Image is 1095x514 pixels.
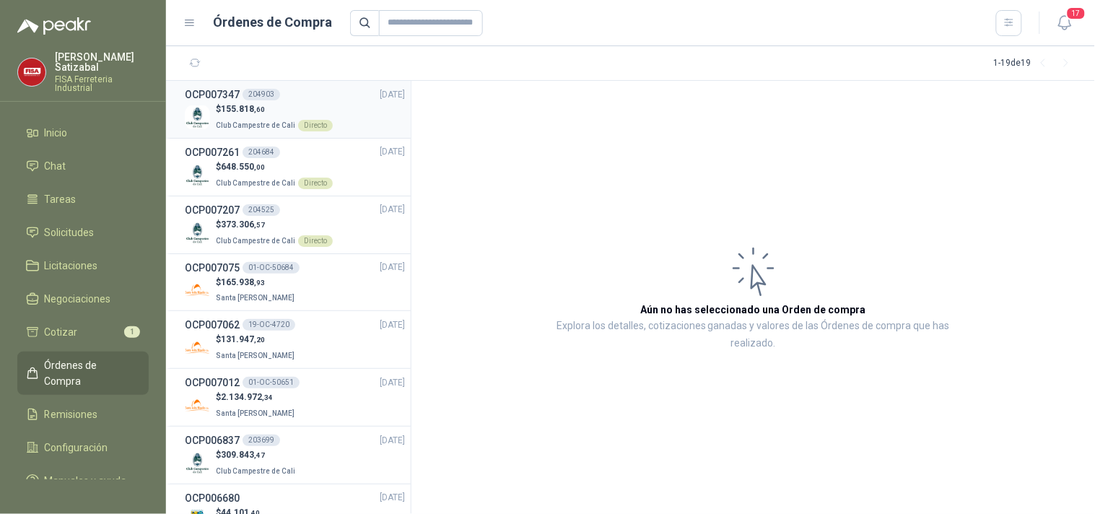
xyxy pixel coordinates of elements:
[45,324,78,340] span: Cotizar
[216,391,297,404] p: $
[185,432,240,448] h3: OCP006837
[17,219,149,246] a: Solicitudes
[55,75,149,92] p: FISA Ferreteria Industrial
[216,352,295,360] span: Santa [PERSON_NAME]
[298,235,333,247] div: Directo
[185,375,240,391] h3: OCP007012
[185,144,240,160] h3: OCP007261
[45,158,66,174] span: Chat
[380,261,405,274] span: [DATE]
[185,393,210,418] img: Company Logo
[185,277,210,302] img: Company Logo
[17,352,149,395] a: Órdenes de Compra
[243,89,280,100] div: 204903
[17,119,149,147] a: Inicio
[298,178,333,189] div: Directo
[185,162,210,188] img: Company Logo
[221,162,265,172] span: 648.550
[185,202,240,218] h3: OCP007207
[221,450,265,460] span: 309.843
[17,434,149,461] a: Configuración
[185,317,240,333] h3: OCP007062
[185,202,405,248] a: OCP007207204525[DATE] Company Logo$373.306,57Club Campestre de CaliDirecto
[17,285,149,313] a: Negociaciones
[17,467,149,495] a: Manuales y ayuda
[185,375,405,420] a: OCP00701201-OC-50651[DATE] Company Logo$2.134.972,34Santa [PERSON_NAME]
[55,52,149,72] p: [PERSON_NAME] Satizabal
[216,276,297,289] p: $
[216,160,333,174] p: $
[185,144,405,190] a: OCP007261204684[DATE] Company Logo$648.550,00Club Campestre de CaliDirecto
[556,318,951,352] p: Explora los detalles, cotizaciones ganadas y valores de las Órdenes de compra que has realizado.
[221,334,265,344] span: 131.947
[17,401,149,428] a: Remisiones
[216,218,333,232] p: $
[262,393,273,401] span: ,34
[185,317,405,362] a: OCP00706219-OC-4720[DATE] Company Logo$131.947,20Santa [PERSON_NAME]
[254,336,265,344] span: ,20
[380,145,405,159] span: [DATE]
[298,120,333,131] div: Directo
[45,440,108,456] span: Configuración
[243,204,280,216] div: 204525
[214,12,333,32] h1: Órdenes de Compra
[216,409,295,417] span: Santa [PERSON_NAME]
[216,179,295,187] span: Club Campestre de Cali
[185,87,405,132] a: OCP007347204903[DATE] Company Logo$155.818,60Club Campestre de CaliDirecto
[254,451,265,459] span: ,47
[185,260,240,276] h3: OCP007075
[185,220,210,245] img: Company Logo
[243,262,300,274] div: 01-OC-50684
[243,319,295,331] div: 19-OC-4720
[380,491,405,505] span: [DATE]
[243,147,280,158] div: 204684
[221,219,265,230] span: 373.306
[380,376,405,390] span: [DATE]
[380,434,405,448] span: [DATE]
[1066,6,1086,20] span: 17
[17,252,149,279] a: Licitaciones
[185,87,240,103] h3: OCP007347
[994,52,1078,75] div: 1 - 19 de 19
[216,237,295,245] span: Club Campestre de Cali
[380,318,405,332] span: [DATE]
[221,277,265,287] span: 165.938
[45,258,98,274] span: Licitaciones
[254,105,265,113] span: ,60
[216,467,295,475] span: Club Campestre de Cali
[216,333,297,347] p: $
[641,302,866,318] h3: Aún no has seleccionado una Orden de compra
[45,357,135,389] span: Órdenes de Compra
[380,203,405,217] span: [DATE]
[254,163,265,171] span: ,00
[45,191,77,207] span: Tareas
[216,103,333,116] p: $
[243,435,280,446] div: 203699
[185,335,210,360] img: Company Logo
[254,221,265,229] span: ,57
[216,294,295,302] span: Santa [PERSON_NAME]
[185,105,210,130] img: Company Logo
[1052,10,1078,36] button: 17
[18,58,45,86] img: Company Logo
[17,318,149,346] a: Cotizar1
[185,260,405,305] a: OCP00707501-OC-50684[DATE] Company Logo$165.938,93Santa [PERSON_NAME]
[185,490,240,506] h3: OCP006680
[17,17,91,35] img: Logo peakr
[45,225,95,240] span: Solicitudes
[254,279,265,287] span: ,93
[45,406,98,422] span: Remisiones
[45,473,127,489] span: Manuales y ayuda
[124,326,140,338] span: 1
[221,392,273,402] span: 2.134.972
[17,186,149,213] a: Tareas
[45,125,68,141] span: Inicio
[45,291,111,307] span: Negociaciones
[380,88,405,102] span: [DATE]
[17,152,149,180] a: Chat
[185,450,210,476] img: Company Logo
[243,377,300,388] div: 01-OC-50651
[185,432,405,478] a: OCP006837203699[DATE] Company Logo$309.843,47Club Campestre de Cali
[216,121,295,129] span: Club Campestre de Cali
[221,104,265,114] span: 155.818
